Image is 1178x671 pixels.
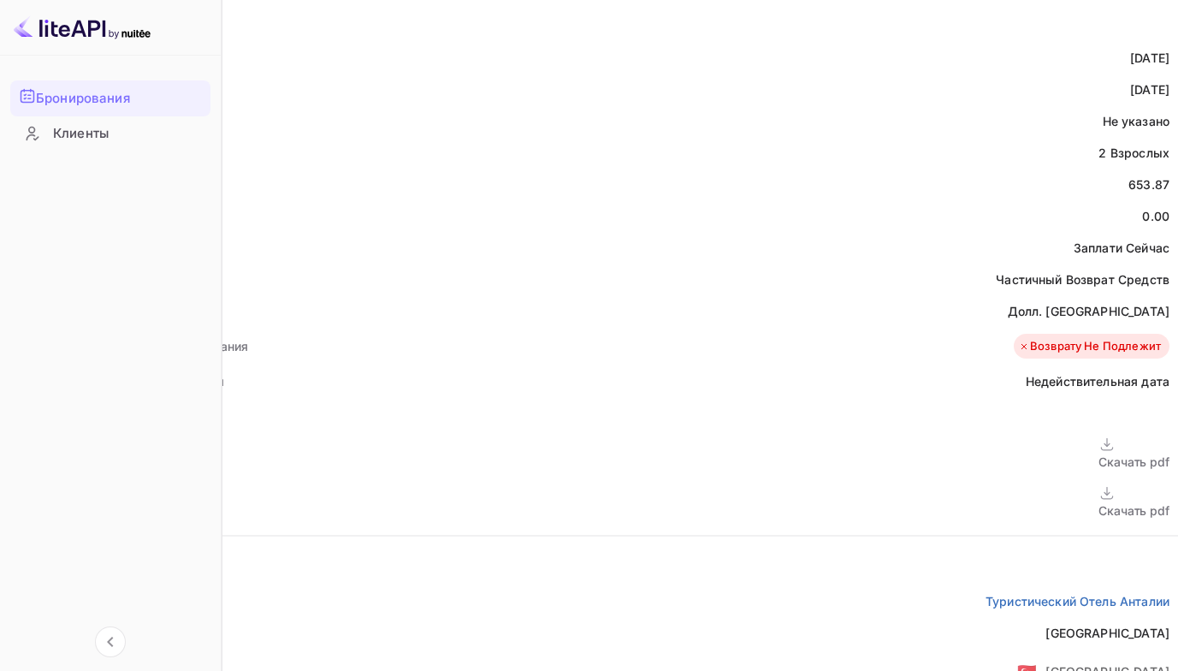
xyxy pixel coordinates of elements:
[1110,145,1169,160] ya-tr-span: Взрослых
[1103,114,1170,128] ya-tr-span: Не указано
[1008,304,1169,318] ya-tr-span: Долл. [GEOGRAPHIC_DATA]
[1098,454,1169,469] ya-tr-span: Скачать pdf
[36,89,130,109] ya-tr-span: Бронирования
[10,117,210,151] div: Клиенты
[10,80,210,115] a: Бронирования
[1030,338,1161,355] ya-tr-span: Возврату не подлежит
[10,80,210,116] div: Бронирования
[14,14,151,41] img: Логотип LiteAPI
[1074,240,1169,255] ya-tr-span: Заплати Сейчас
[10,117,210,149] a: Клиенты
[1142,207,1169,225] div: 0.00
[1045,626,1169,640] ya-tr-span: [GEOGRAPHIC_DATA]
[1128,175,1169,193] div: 653.87
[1130,49,1169,67] div: [DATE]
[53,124,109,144] ya-tr-span: Клиенты
[95,626,126,657] button: Свернуть навигацию
[986,594,1169,609] ya-tr-span: Туристический Отель Анталии
[1098,502,1169,520] div: Скачать pdf
[996,272,1169,287] ya-tr-span: Частичный Возврат Средств
[1130,80,1169,98] div: [DATE]
[1098,145,1106,160] ya-tr-span: 2
[986,592,1169,610] a: Туристический Отель Анталии
[1026,374,1169,389] ya-tr-span: Недействительная дата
